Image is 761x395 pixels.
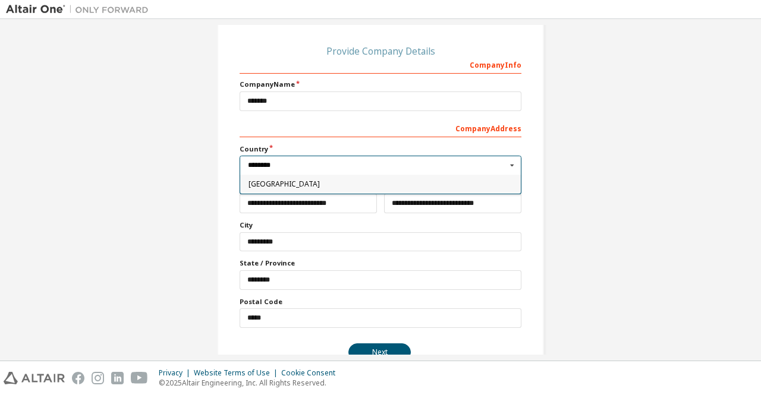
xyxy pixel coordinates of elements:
[249,181,513,188] span: [GEOGRAPHIC_DATA]
[240,220,521,230] label: City
[194,368,281,378] div: Website Terms of Use
[240,297,521,306] label: Postal Code
[131,372,148,384] img: youtube.svg
[240,258,521,268] label: State / Province
[348,343,411,361] button: Next
[240,144,521,154] label: Country
[72,372,84,384] img: facebook.svg
[159,368,194,378] div: Privacy
[4,372,65,384] img: altair_logo.svg
[159,378,342,388] p: © 2025 Altair Engineering, Inc. All Rights Reserved.
[6,4,155,15] img: Altair One
[281,368,342,378] div: Cookie Consent
[240,55,521,74] div: Company Info
[240,80,521,89] label: Company Name
[240,48,521,55] div: Provide Company Details
[240,118,521,137] div: Company Address
[111,372,124,384] img: linkedin.svg
[92,372,104,384] img: instagram.svg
